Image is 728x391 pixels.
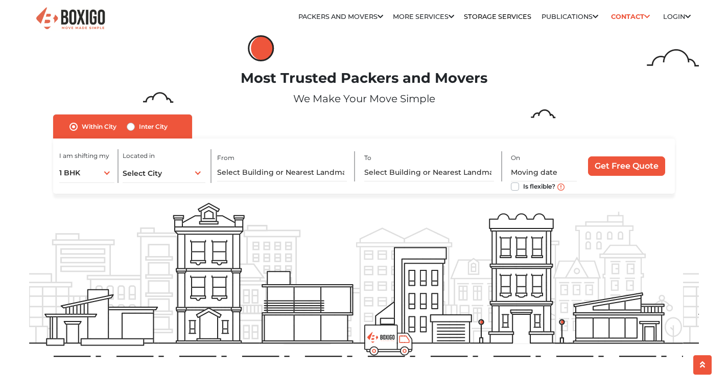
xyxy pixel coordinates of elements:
[511,164,576,181] input: Moving date
[588,156,665,176] input: Get Free Quote
[35,6,106,31] img: Boxigo
[29,91,699,106] p: We Make Your Move Simple
[364,325,413,356] img: boxigo_prackers_and_movers_truck
[693,355,712,375] button: scroll up
[123,151,155,160] label: Located in
[59,168,80,177] span: 1 BHK
[542,13,598,20] a: Publications
[523,180,555,191] label: Is flexible?
[29,70,699,87] h1: Most Trusted Packers and Movers
[139,121,168,133] label: Inter City
[82,121,116,133] label: Within City
[59,151,109,160] label: I am shifting my
[298,13,383,20] a: Packers and Movers
[364,164,494,181] input: Select Building or Nearest Landmark
[217,164,347,181] input: Select Building or Nearest Landmark
[663,13,691,20] a: Login
[364,153,371,163] label: To
[393,13,454,20] a: More services
[123,169,162,178] span: Select City
[464,13,531,20] a: Storage Services
[511,153,520,163] label: On
[557,183,565,191] img: move_date_info
[608,9,653,25] a: Contact
[217,153,234,163] label: From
